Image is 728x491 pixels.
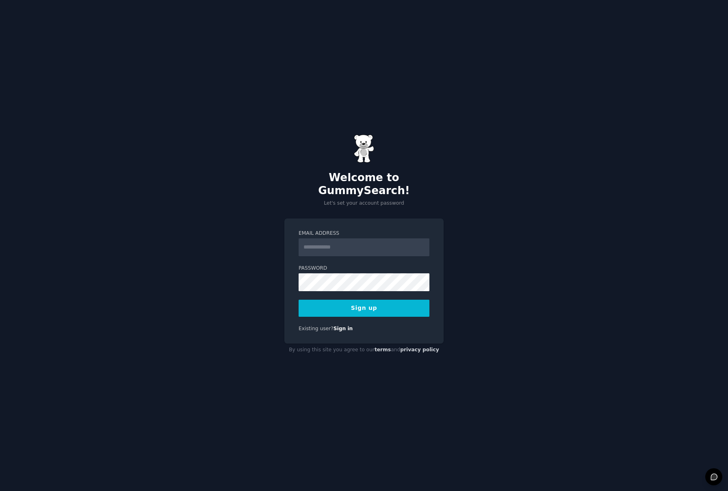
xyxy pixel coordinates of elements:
[299,230,429,237] label: Email Address
[299,265,429,272] label: Password
[299,300,429,317] button: Sign up
[299,326,334,331] span: Existing user?
[400,347,439,353] a: privacy policy
[375,347,391,353] a: terms
[334,326,353,331] a: Sign in
[284,344,444,357] div: By using this site you agree to our and
[354,134,374,163] img: Gummy Bear
[284,171,444,197] h2: Welcome to GummySearch!
[284,200,444,207] p: Let's set your account password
